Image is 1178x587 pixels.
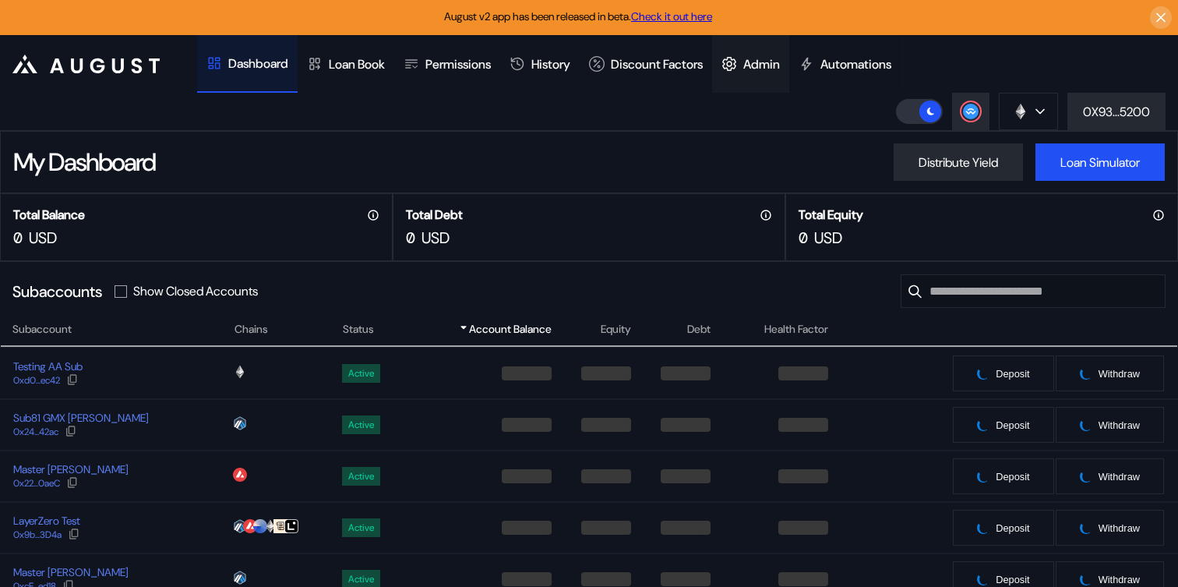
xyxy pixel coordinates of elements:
[444,9,712,23] span: August v2 app has been released in beta.
[406,228,415,248] div: 0
[233,416,247,430] img: chain logo
[13,411,149,425] div: Sub81 GMX [PERSON_NAME]
[13,228,23,248] div: 0
[253,519,267,533] img: chain logo
[894,143,1023,181] button: Distribute Yield
[687,321,711,338] span: Debt
[13,207,85,223] h2: Total Balance
[233,365,247,379] img: chain logo
[348,574,374,585] div: Active
[284,519,298,533] img: chain logo
[1080,470,1092,483] img: pending
[13,565,129,579] div: Master [PERSON_NAME]
[348,419,374,430] div: Active
[1055,458,1165,495] button: pendingWithdraw
[233,519,247,533] img: chain logo
[263,519,277,533] img: chain logo
[406,207,463,223] h2: Total Debt
[789,35,901,93] a: Automations
[952,458,1054,495] button: pendingDeposit
[996,522,1029,534] span: Deposit
[12,281,102,302] div: Subaccounts
[1060,154,1140,171] div: Loan Simulator
[197,35,298,93] a: Dashboard
[996,471,1029,483] span: Deposit
[343,321,374,338] span: Status
[329,56,385,72] div: Loan Book
[1055,355,1165,392] button: pendingWithdraw
[233,571,247,585] img: chain logo
[764,321,828,338] span: Health Factor
[243,519,257,533] img: chain logo
[952,406,1054,444] button: pendingDeposit
[13,146,155,179] div: My Dashboard
[531,56,570,72] div: History
[712,35,789,93] a: Admin
[1067,93,1166,130] button: 0X93...5200
[580,35,712,93] a: Discount Factors
[996,368,1029,380] span: Deposit
[348,471,374,482] div: Active
[13,426,58,437] div: 0x24...42ac
[631,9,712,23] a: Check it out here
[13,514,80,528] div: LayerZero Test
[394,35,500,93] a: Permissions
[13,375,60,386] div: 0xd0...ec42
[814,228,842,248] div: USD
[133,283,258,299] label: Show Closed Accounts
[13,462,129,476] div: Master [PERSON_NAME]
[1099,368,1140,380] span: Withdraw
[29,228,57,248] div: USD
[601,321,631,338] span: Equity
[1012,103,1029,120] img: chain logo
[977,573,989,585] img: pending
[1055,509,1165,546] button: pendingWithdraw
[13,359,83,373] div: Testing AA Sub
[469,321,552,338] span: Account Balance
[977,522,989,534] img: pending
[799,228,808,248] div: 0
[1080,522,1092,534] img: pending
[273,519,287,533] img: chain logo
[977,419,989,431] img: pending
[425,56,491,72] div: Permissions
[1083,104,1150,120] div: 0X93...5200
[500,35,580,93] a: History
[1099,522,1140,534] span: Withdraw
[952,509,1054,546] button: pendingDeposit
[298,35,394,93] a: Loan Book
[348,522,374,533] div: Active
[1099,574,1140,585] span: Withdraw
[611,56,703,72] div: Discount Factors
[228,55,288,72] div: Dashboard
[743,56,780,72] div: Admin
[977,367,989,380] img: pending
[919,154,998,171] div: Distribute Yield
[1080,573,1092,585] img: pending
[235,321,268,338] span: Chains
[421,228,450,248] div: USD
[1055,406,1165,444] button: pendingWithdraw
[977,470,989,483] img: pending
[799,207,863,223] h2: Total Equity
[996,419,1029,431] span: Deposit
[1080,419,1092,431] img: pending
[13,529,62,540] div: 0x9b...3D4a
[820,56,891,72] div: Automations
[996,574,1029,585] span: Deposit
[348,368,374,379] div: Active
[12,321,72,338] span: Subaccount
[999,93,1058,130] button: chain logo
[1099,471,1140,483] span: Withdraw
[1099,419,1140,431] span: Withdraw
[1080,367,1092,380] img: pending
[1035,143,1165,181] button: Loan Simulator
[233,468,247,482] img: chain logo
[13,478,60,489] div: 0x22...0aeC
[952,355,1054,392] button: pendingDeposit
